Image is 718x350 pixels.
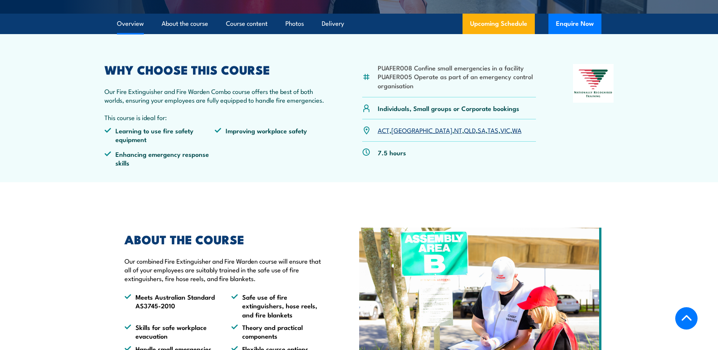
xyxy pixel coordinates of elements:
h2: ABOUT THE COURSE [125,234,324,244]
h2: WHY CHOOSE THIS COURSE [104,64,326,75]
p: 7.5 hours [378,148,406,157]
a: About the course [162,14,208,34]
li: Safe use of fire extinguishers, hose reels, and fire blankets [231,292,324,319]
button: Enquire Now [548,14,601,34]
li: Meets Australian Standard AS3745-2010 [125,292,218,319]
a: SA [478,125,486,134]
p: This course is ideal for: [104,113,326,122]
p: , , , , , , , [378,126,522,134]
li: Skills for safe workplace evacuation [125,323,218,341]
p: Our combined Fire Extinguisher and Fire Warden course will ensure that all of your employees are ... [125,256,324,283]
a: Overview [117,14,144,34]
a: Photos [285,14,304,34]
a: [GEOGRAPHIC_DATA] [391,125,452,134]
a: ACT [378,125,389,134]
li: PUAFER008 Confine small emergencies in a facility [378,63,536,72]
a: QLD [464,125,476,134]
a: TAS [487,125,498,134]
a: WA [512,125,522,134]
a: VIC [500,125,510,134]
a: Upcoming Schedule [463,14,535,34]
img: Nationally Recognised Training logo. [573,64,614,103]
li: PUAFER005 Operate as part of an emergency control organisation [378,72,536,90]
li: Theory and practical components [231,323,324,341]
p: Our Fire Extinguisher and Fire Warden Combo course offers the best of both worlds, ensuring your ... [104,87,326,105]
a: NT [454,125,462,134]
li: Improving workplace safety [215,126,325,144]
li: Learning to use fire safety equipment [104,126,215,144]
a: Course content [226,14,268,34]
p: Individuals, Small groups or Corporate bookings [378,104,519,112]
a: Delivery [322,14,344,34]
li: Enhancing emergency response skills [104,150,215,167]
